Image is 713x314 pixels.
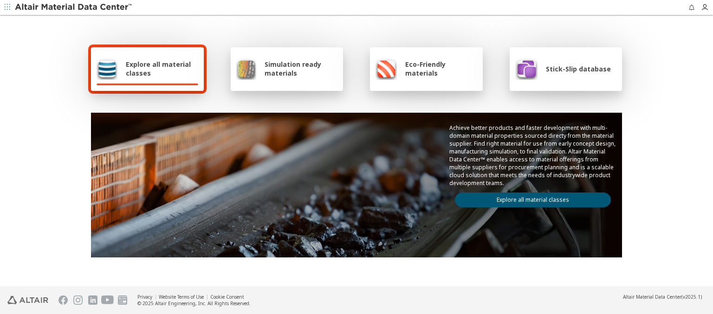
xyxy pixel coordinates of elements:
[623,294,681,300] span: Altair Material Data Center
[159,294,204,300] a: Website Terms of Use
[546,64,611,73] span: Stick-Slip database
[137,294,152,300] a: Privacy
[7,296,48,304] img: Altair Engineering
[449,124,616,187] p: Achieve better products and faster development with multi-domain material properties sourced dire...
[515,58,538,80] img: Stick-Slip database
[236,58,256,80] img: Simulation ready materials
[376,58,397,80] img: Eco-Friendly materials
[137,300,251,307] div: © 2025 Altair Engineering, Inc. All Rights Reserved.
[97,58,117,80] img: Explore all material classes
[210,294,244,300] a: Cookie Consent
[455,192,611,207] a: Explore all material classes
[265,60,337,77] span: Simulation ready materials
[405,60,477,77] span: Eco-Friendly materials
[623,294,702,300] div: (v2025.1)
[15,3,133,12] img: Altair Material Data Center
[126,60,198,77] span: Explore all material classes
